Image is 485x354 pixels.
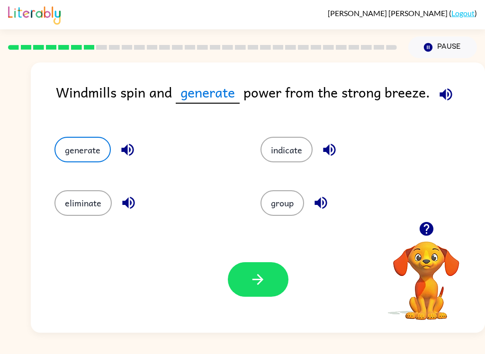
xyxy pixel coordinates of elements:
a: Logout [451,9,475,18]
span: [PERSON_NAME] [PERSON_NAME] [328,9,449,18]
img: Literably [8,4,61,25]
div: ( ) [328,9,477,18]
span: generate [176,81,240,104]
div: Windmills spin and power from the strong breeze. [56,81,485,118]
button: group [260,190,304,216]
video: Your browser must support playing .mp4 files to use Literably. Please try using another browser. [379,227,474,321]
button: eliminate [54,190,112,216]
button: indicate [260,137,313,162]
button: Pause [408,36,477,58]
button: generate [54,137,111,162]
